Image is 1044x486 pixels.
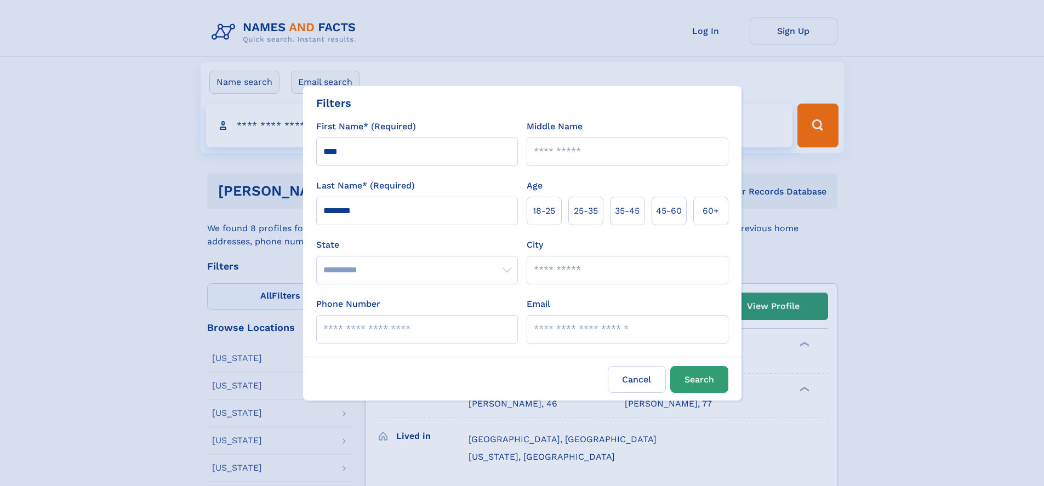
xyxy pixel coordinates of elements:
[574,204,598,218] span: 25‑35
[316,298,380,311] label: Phone Number
[316,179,415,192] label: Last Name* (Required)
[533,204,555,218] span: 18‑25
[527,238,543,251] label: City
[608,366,666,393] label: Cancel
[316,120,416,133] label: First Name* (Required)
[527,298,550,311] label: Email
[670,366,728,393] button: Search
[527,179,543,192] label: Age
[656,204,682,218] span: 45‑60
[703,204,719,218] span: 60+
[316,238,518,251] label: State
[527,120,583,133] label: Middle Name
[316,95,351,111] div: Filters
[615,204,640,218] span: 35‑45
